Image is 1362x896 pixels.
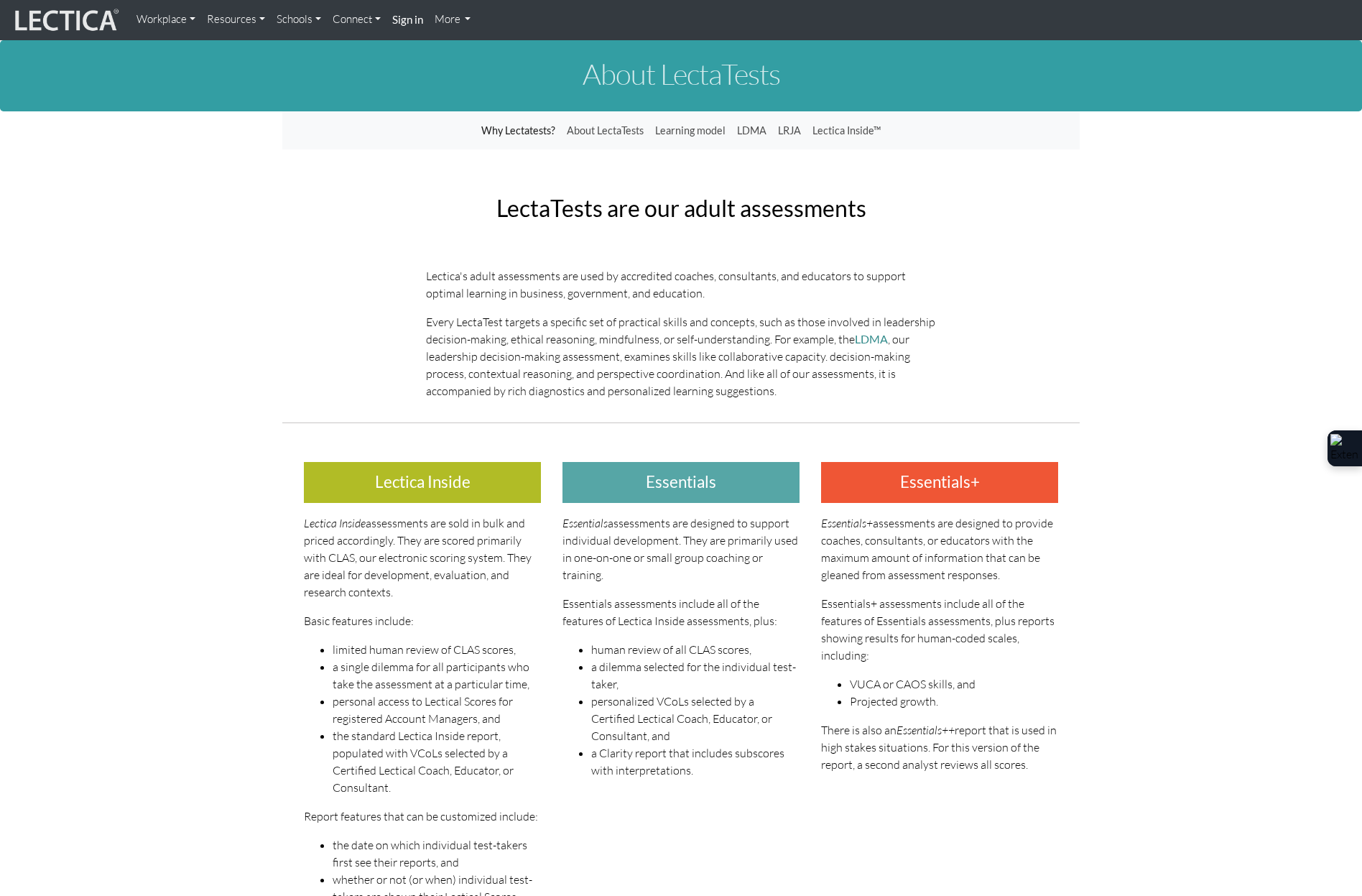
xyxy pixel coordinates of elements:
[333,641,541,658] li: limited human review of CLAS scores,
[562,462,800,503] h3: Essentials
[131,6,201,34] a: Workplace
[304,516,366,530] em: Lectica Inside
[807,117,886,144] a: Lectica Inside™
[562,595,800,629] p: Essentials assessments include all of the features of Lectica Inside assessments, plus:
[304,808,541,825] p: Report features that can be customized include:
[333,658,541,693] li: a single dilemma for all participants who take the assessment at a particular time,
[591,693,800,744] li: personalized VCoLs selected by a Certified Lectical Coach, Educator, or Consultant, and
[304,514,541,601] p: assessments are sold in bulk and priced accordingly. They are scored primarily with CLAS, our ele...
[426,195,936,221] h2: LectaTests are our adult assessments
[821,595,1058,664] p: Essentials+ assessments include all of the features of Essentials assessments, plus reports showi...
[561,117,649,144] a: About LectaTests
[591,744,800,779] li: a Clarity report that includes subscores with interpretations.
[562,514,800,583] p: assessments are designed to support individual development. They are primarily used in one-on-one...
[11,6,119,34] img: lecticalive
[897,723,955,737] em: Essentials++
[327,6,386,34] a: Connect
[591,641,800,658] li: human review of all CLAS scores,
[333,836,541,871] li: the date on which individual test-takers first see their reports, and
[772,117,807,144] a: LRJA
[850,693,1058,710] li: Projected growth.
[591,658,800,693] li: a dilemma selected for the individual test-taker,
[426,313,936,399] p: Every LectaTest targets a specific set of practical skills and concepts, such as those involved i...
[304,462,541,503] h3: Lectica Inside
[821,462,1058,503] h3: Essentials+
[304,612,541,629] p: Basic features include:
[1330,434,1359,463] img: Extension Icon
[821,721,1058,773] p: There is also an report that is used in high stakes situations. For this version of the report, a...
[386,6,429,34] a: Sign in
[333,693,541,727] li: personal access to Lectical Scores for registered Account Managers, and
[649,117,731,144] a: Learning model
[821,514,1058,583] p: assessments are designed to provide coaches, consultants, or educators with the maximum amount of...
[476,117,561,144] a: Why Lectatests?
[282,58,1080,90] h1: About LectaTests
[562,516,608,530] em: Essentials
[850,675,1058,693] li: VUCA or CAOS skills, and
[333,727,541,796] li: the standard Lectica Inside report, populated with VCoLs selected by a Certified Lectical Coach, ...
[731,117,772,144] a: LDMA
[426,267,936,302] p: Lectica's adult assessments are used by accredited coaches, consultants, and educators to support...
[429,6,477,34] a: More
[271,6,327,34] a: Schools
[201,6,271,34] a: Resources
[821,516,873,530] em: Essentials+
[855,332,888,346] a: LDMA
[392,13,423,26] strong: Sign in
